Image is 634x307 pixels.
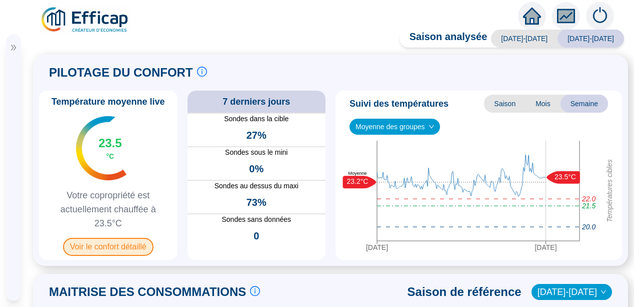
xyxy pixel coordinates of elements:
span: [DATE]-[DATE] [557,30,624,48]
span: Suivi des températures [349,97,448,111]
span: °C [106,151,114,161]
tspan: Températures cibles [605,159,613,222]
span: 73% [246,195,266,209]
span: Sondes sous le mini [187,147,326,158]
span: Votre copropriété est actuellement chauffée à 23.5°C [43,188,173,230]
span: PILOTAGE DU CONFORT [49,65,193,81]
span: 7 derniers jours [222,95,290,109]
tspan: 22.0 [581,195,595,203]
text: 23.5°C [554,173,576,181]
span: 0 [253,229,259,243]
tspan: 20.0 [581,223,595,231]
img: alerts [586,2,614,30]
span: fund [557,7,575,25]
span: Moyenne des groupes [355,119,434,134]
span: 2023-2024 [537,284,606,299]
span: down [600,289,606,295]
span: Saison [484,95,525,113]
span: down [428,124,434,130]
span: 0% [249,162,263,176]
text: Moyenne [348,171,366,176]
span: Température moyenne live [45,95,171,109]
span: Sondes au dessus du maxi [187,181,326,191]
img: efficap energie logo [40,6,130,34]
tspan: 21.5 [581,202,595,210]
tspan: [DATE] [366,243,388,251]
span: info-circle [197,67,207,77]
span: Saison de référence [407,284,521,300]
span: double-right [10,44,17,51]
text: 23.2°C [347,177,368,185]
tspan: [DATE] [534,243,556,251]
img: indicateur températures [76,116,126,180]
span: info-circle [250,286,260,296]
span: home [523,7,541,25]
span: [DATE]-[DATE] [491,30,557,48]
span: 27% [246,128,266,142]
span: Mois [525,95,560,113]
span: Sondes dans la cible [187,114,326,124]
span: Semaine [560,95,608,113]
span: 23.5 [98,135,122,151]
span: Saison analysée [399,30,487,48]
span: Sondes sans données [187,214,326,225]
span: Voir le confort détaillé [63,238,153,256]
span: MAITRISE DES CONSOMMATIONS [49,284,246,300]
